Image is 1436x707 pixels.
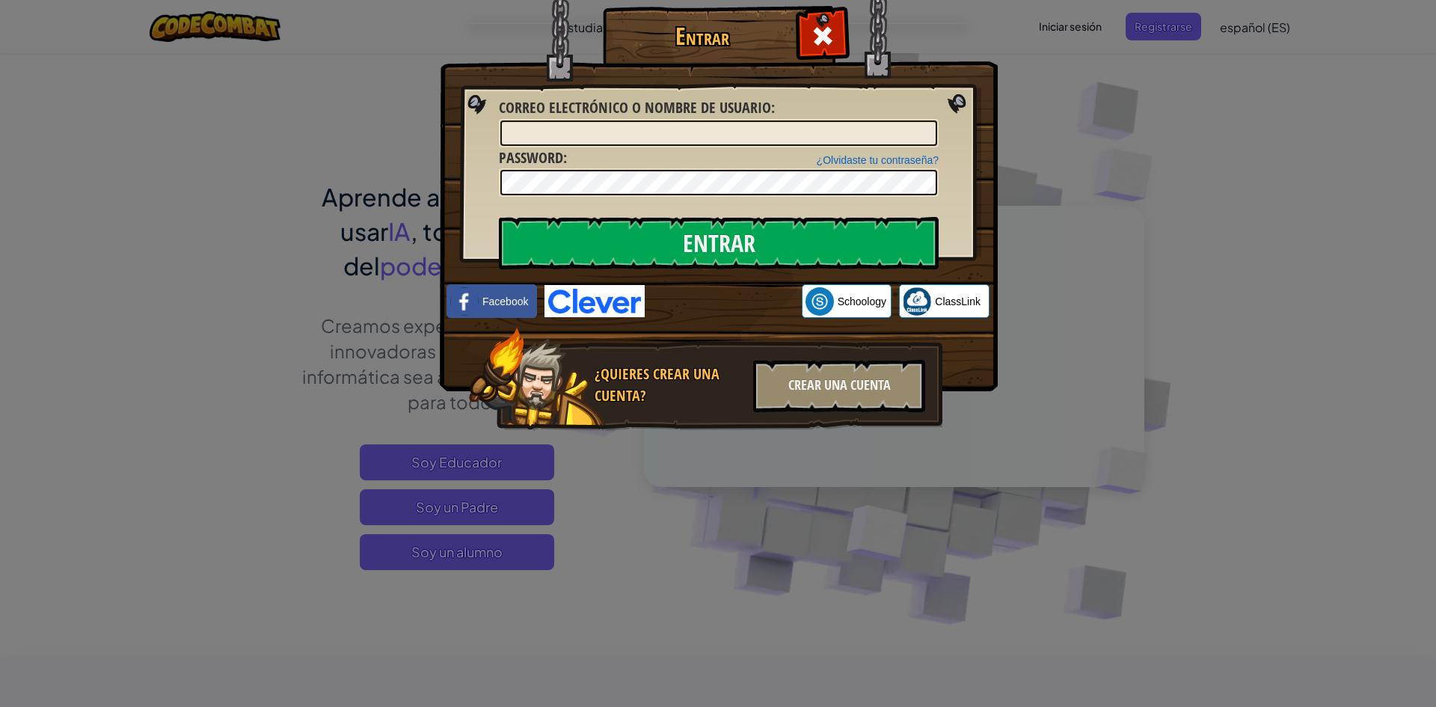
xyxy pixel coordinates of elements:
input: Entrar [499,217,939,269]
label: : [499,97,775,119]
span: Correo electrónico o nombre de usuario [499,97,771,117]
img: schoology.png [806,287,834,316]
h1: Entrar [607,23,797,49]
span: Facebook [482,294,528,309]
span: Password [499,147,563,168]
img: facebook_small.png [450,287,479,316]
img: clever-logo-blue.png [544,285,645,317]
div: Crear una cuenta [753,360,925,412]
label: : [499,147,567,169]
span: Schoology [838,294,886,309]
span: ClassLink [935,294,981,309]
div: ¿Quieres crear una cuenta? [595,364,744,406]
iframe: Botón de Acceder con Google [645,285,802,318]
a: ¿Olvidaste tu contraseña? [817,154,939,166]
img: classlink-logo-small.png [903,287,931,316]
